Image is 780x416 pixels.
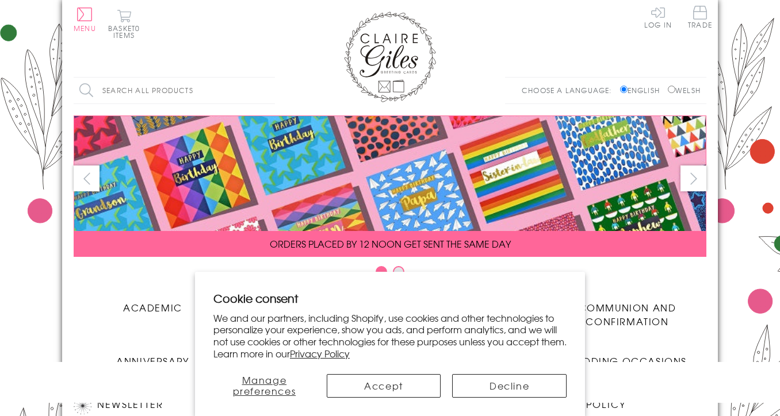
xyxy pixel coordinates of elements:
[452,374,567,398] button: Decline
[568,354,687,368] span: Wedding Occasions
[213,290,567,306] h2: Cookie consent
[668,86,675,93] input: Welsh
[74,345,232,368] a: Anniversary
[522,85,618,95] p: Choose a language:
[74,165,100,191] button: prev
[213,312,567,360] p: We and our partners, including Shopify, use cookies and other technologies to personalize your ex...
[74,292,232,314] a: Academic
[688,6,712,28] span: Trade
[620,86,628,93] input: English
[579,301,676,328] span: Communion and Confirmation
[376,266,387,278] button: Carousel Page 1 (Current Slide)
[688,6,712,30] a: Trade
[668,85,701,95] label: Welsh
[548,345,706,368] a: Wedding Occasions
[74,397,269,414] h2: Newsletter
[116,354,189,368] span: Anniversary
[74,23,96,33] span: Menu
[123,301,182,314] span: Academic
[344,11,436,102] img: Claire Giles Greetings Cards
[233,373,296,398] span: Manage preferences
[680,165,706,191] button: next
[74,265,706,283] div: Carousel Pagination
[213,374,315,398] button: Manage preferences
[263,78,275,103] input: Search
[270,237,511,251] span: ORDERS PLACED BY 12 NOON GET SENT THE SAME DAY
[620,85,666,95] label: English
[548,292,706,328] a: Communion and Confirmation
[393,266,404,278] button: Carousel Page 2
[74,78,275,103] input: Search all products
[644,6,672,28] a: Log In
[290,346,350,360] a: Privacy Policy
[74,7,96,32] button: Menu
[108,9,140,38] button: Basket0 items
[113,23,140,40] span: 0 items
[327,374,441,398] button: Accept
